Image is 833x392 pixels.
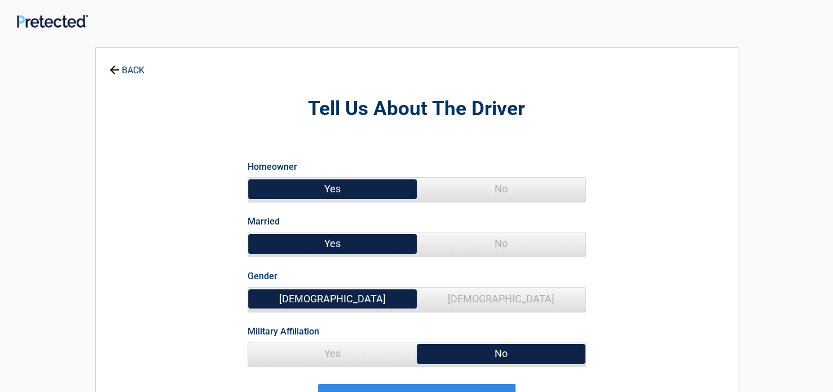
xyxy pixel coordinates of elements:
[17,15,88,28] img: Main Logo
[107,55,147,75] a: BACK
[248,232,417,255] span: Yes
[417,178,585,200] span: No
[158,96,676,122] h2: Tell Us About The Driver
[417,232,585,255] span: No
[248,342,417,365] span: Yes
[248,214,280,229] label: Married
[248,288,417,310] span: [DEMOGRAPHIC_DATA]
[417,288,585,310] span: [DEMOGRAPHIC_DATA]
[417,342,585,365] span: No
[248,178,417,200] span: Yes
[248,159,297,174] label: Homeowner
[248,324,319,339] label: Military Affiliation
[248,268,277,284] label: Gender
